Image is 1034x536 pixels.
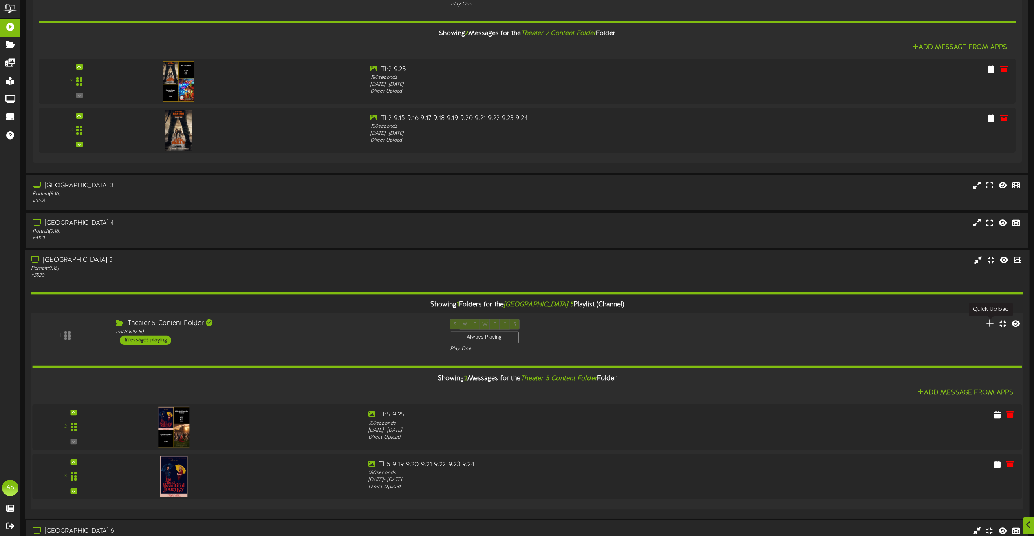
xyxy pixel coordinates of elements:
[368,420,768,427] div: 180 seconds
[31,272,437,279] div: # 5520
[370,123,765,130] div: 180 seconds
[370,74,765,81] div: 180 seconds
[116,329,437,336] div: Portrait ( 9:16 )
[521,30,596,37] i: Theater 2 Content Folder
[368,427,768,434] div: [DATE] - [DATE]
[31,265,437,272] div: Portrait ( 9:16 )
[33,219,438,228] div: [GEOGRAPHIC_DATA] 4
[520,375,597,383] i: Theater 5 Content Folder
[370,81,765,88] div: [DATE] - [DATE]
[451,1,686,8] div: Play One
[465,30,468,37] span: 2
[120,336,171,345] div: 1 messages playing
[33,235,438,242] div: # 5519
[26,370,1028,388] div: Showing Messages for the Folder
[33,181,438,190] div: [GEOGRAPHIC_DATA] 3
[504,301,573,309] i: [GEOGRAPHIC_DATA] 5
[159,406,190,447] img: 78cec31e-5803-494f-9258-e091c8665847.jpg
[368,460,768,470] div: Th5 9.19 9.20 9.21 9.22 9.23 9.24
[25,297,1029,314] div: Showing Folders for the Playlist (Channel)
[456,301,459,309] span: 1
[33,228,438,235] div: Portrait ( 9:16 )
[165,110,192,151] img: 42839627-8235-49f9-8d8b-beac9e504852.jpg
[464,375,467,383] span: 2
[116,319,437,329] div: Theater 5 Content Folder
[368,476,768,483] div: [DATE] - [DATE]
[370,114,765,123] div: Th2 9.15 9.16 9.17 9.18 9.19 9.20 9.21 9.22 9.23 9.24
[915,388,1016,398] button: Add Message From Apps
[33,197,438,204] div: # 5518
[2,480,18,496] div: AS
[370,137,765,144] div: Direct Upload
[370,65,765,74] div: Th2 9.25
[31,256,437,265] div: [GEOGRAPHIC_DATA] 5
[33,25,1022,42] div: Showing Messages for the Folder
[33,190,438,197] div: Portrait ( 9:16 )
[163,61,194,102] img: ed40cf77-c4cc-49a9-93dd-f8ba13c8df3d.jpg
[160,456,187,497] img: ae11f6df-2159-441f-89f2-8bfd87143c83.jpg
[368,434,768,441] div: Direct Upload
[368,410,768,420] div: Th5 9.25
[910,42,1010,53] button: Add Message From Apps
[450,346,688,353] div: Play One
[370,88,765,95] div: Direct Upload
[370,130,765,137] div: [DATE] - [DATE]
[33,527,438,536] div: [GEOGRAPHIC_DATA] 6
[368,470,768,476] div: 180 seconds
[450,332,519,344] div: Always Playing
[368,484,768,491] div: Direct Upload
